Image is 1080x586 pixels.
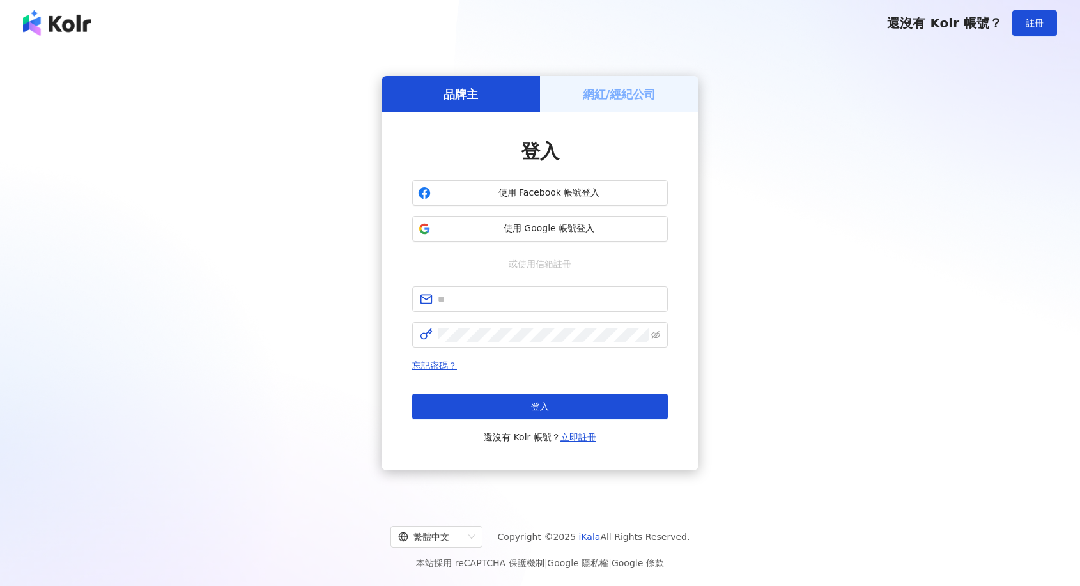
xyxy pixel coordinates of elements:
[651,330,660,339] span: eye-invisible
[416,555,663,571] span: 本站採用 reCAPTCHA 保護機制
[1012,10,1057,36] button: 註冊
[608,558,612,568] span: |
[436,222,662,235] span: 使用 Google 帳號登入
[500,257,580,271] span: 或使用信箱註冊
[1026,18,1044,28] span: 註冊
[498,529,690,544] span: Copyright © 2025 All Rights Reserved.
[412,360,457,371] a: 忘記密碼？
[23,10,91,36] img: logo
[484,429,596,445] span: 還沒有 Kolr 帳號？
[531,401,549,412] span: 登入
[544,558,548,568] span: |
[612,558,664,568] a: Google 條款
[887,15,1002,31] span: 還沒有 Kolr 帳號？
[436,187,662,199] span: 使用 Facebook 帳號登入
[583,86,656,102] h5: 網紅/經紀公司
[521,140,559,162] span: 登入
[398,527,463,547] div: 繁體中文
[412,216,668,242] button: 使用 Google 帳號登入
[412,180,668,206] button: 使用 Facebook 帳號登入
[444,86,478,102] h5: 品牌主
[560,432,596,442] a: 立即註冊
[579,532,601,542] a: iKala
[547,558,608,568] a: Google 隱私權
[412,394,668,419] button: 登入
